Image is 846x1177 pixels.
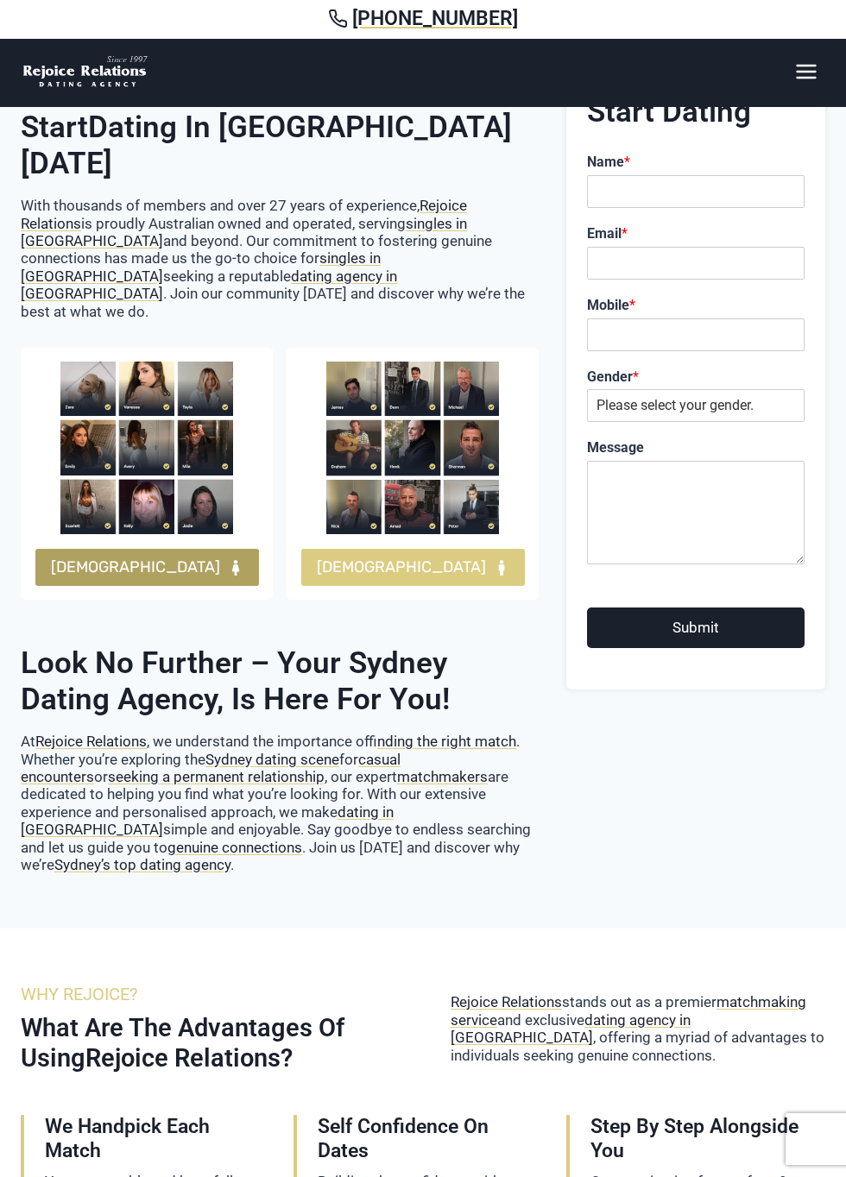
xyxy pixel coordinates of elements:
a: Sydney dating scene [205,751,339,768]
label: Message [587,439,805,457]
a: Rejoice Relations [21,197,467,231]
button: Submit [587,607,805,648]
h5: Step By Step Alongside You [590,1115,805,1162]
button: Open menu [786,54,825,88]
a: finding the right match [377,733,516,750]
h2: Browse Our Local Members: Start [DATE] [21,73,539,182]
h3: What are the advantages of using ? [21,1013,395,1073]
a: dating agency in [GEOGRAPHIC_DATA] [21,267,397,302]
input: Mobile [587,318,805,351]
a: singles in [GEOGRAPHIC_DATA] [21,215,467,249]
a: casual encounters [21,751,401,785]
label: Mobile [587,297,805,315]
a: dating in [GEOGRAPHIC_DATA] [21,803,394,838]
img: Rejoice Relations [21,54,150,90]
h6: Why Rejoice? [21,984,395,1004]
p: With thousands of members and over 27 years of experience, is proudly Australian owned and operat... [21,197,539,320]
span: [DEMOGRAPHIC_DATA] [317,555,486,580]
label: Gender [587,368,805,387]
a: Dating in [GEOGRAPHIC_DATA] [88,110,512,145]
p: stands out as a premier and exclusive , offering a myriad of advantages to individuals seeking ge... [451,993,825,1064]
a: matchmaking service [451,993,806,1028]
a: Rejoice Relations [451,993,562,1010]
h2: Start Dating [587,94,805,130]
h5: Self Confidence On Dates [318,1115,532,1162]
a: dating agency in [GEOGRAPHIC_DATA] [451,1011,691,1046]
label: Email [587,225,805,243]
a: Rejoice Relations [85,1043,281,1073]
label: Name [587,154,805,172]
a: [DEMOGRAPHIC_DATA] [301,549,525,586]
a: [DEMOGRAPHIC_DATA] [35,549,259,586]
a: Rejoice Relations [35,733,147,750]
p: At , we understand the importance of . Whether you’re exploring the for or , our expert are dedic... [21,733,539,873]
h5: We Handpick Each Match [45,1115,259,1162]
a: [PHONE_NUMBER] [21,7,825,31]
span: [DEMOGRAPHIC_DATA] [51,555,220,580]
a: genuine connections [167,839,302,856]
h2: Look no further – your Sydney dating agency, is here for you! [21,645,539,718]
a: matchmakers [397,768,488,785]
a: Sydney’s top dating agency [54,856,230,873]
a: singles in [GEOGRAPHIC_DATA] [21,249,381,284]
span: [PHONE_NUMBER] [352,7,518,31]
a: seeking a permanent relationship [108,768,325,785]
